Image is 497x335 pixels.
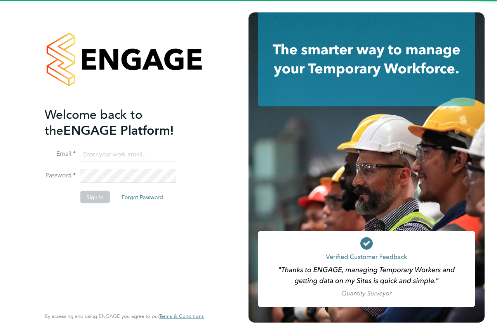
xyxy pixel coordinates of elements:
button: Sign In [80,191,110,203]
input: Enter your work email... [80,148,176,161]
label: Email [45,150,76,158]
h2: ENGAGE Platform! [45,106,196,138]
label: Password [45,172,76,180]
a: Terms & Conditions [159,313,204,319]
span: Welcome back to the [45,107,142,138]
span: By accessing and using ENGAGE you agree to our [45,313,204,319]
button: Forgot Password [115,191,169,203]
